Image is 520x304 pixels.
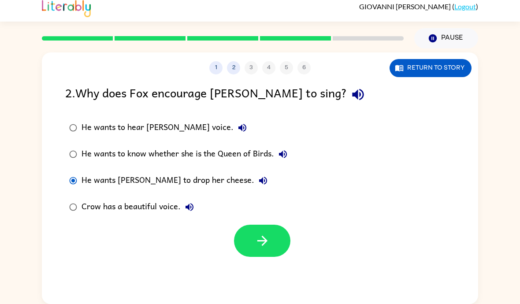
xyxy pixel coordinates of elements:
[414,28,478,48] button: Pause
[390,59,472,77] button: Return to story
[82,145,292,163] div: He wants to know whether she is the Queen of Birds.
[359,2,452,11] span: GIOVANNI [PERSON_NAME]
[254,172,272,189] button: He wants [PERSON_NAME] to drop her cheese.
[227,61,240,74] button: 2
[82,119,251,137] div: He wants to hear [PERSON_NAME] voice.
[209,61,223,74] button: 1
[454,2,476,11] a: Logout
[234,119,251,137] button: He wants to hear [PERSON_NAME] voice.
[359,2,478,11] div: ( )
[65,83,455,106] div: 2 . Why does Fox encourage [PERSON_NAME] to sing?
[274,145,292,163] button: He wants to know whether she is the Queen of Birds.
[82,172,272,189] div: He wants [PERSON_NAME] to drop her cheese.
[181,198,198,216] button: Crow has a beautiful voice.
[82,198,198,216] div: Crow has a beautiful voice.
